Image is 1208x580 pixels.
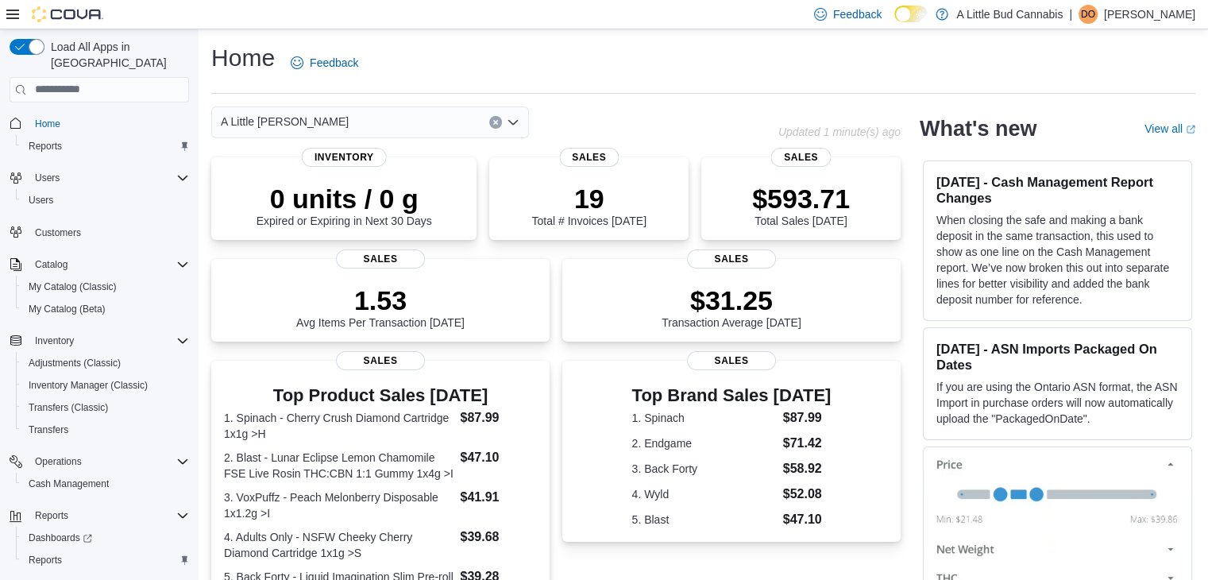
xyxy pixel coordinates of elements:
a: View allExternal link [1144,122,1195,135]
span: Reports [35,509,68,522]
span: Sales [687,249,776,269]
dt: 1. Spinach - Cherry Crush Diamond Cartridge 1x1g >H [224,410,453,442]
div: Total Sales [DATE] [752,183,850,227]
span: Reports [29,554,62,566]
button: My Catalog (Classic) [16,276,195,298]
span: Feedback [833,6,882,22]
button: Open list of options [507,116,519,129]
button: Reports [29,506,75,525]
span: Users [22,191,189,210]
h2: What's new [920,116,1036,141]
div: Expired or Expiring in Next 30 Days [257,183,432,227]
dd: $39.68 [460,528,536,547]
span: Dashboards [29,532,92,544]
span: Operations [29,452,189,471]
span: Inventory [35,334,74,347]
a: Reports [22,551,68,570]
span: My Catalog (Beta) [29,303,106,315]
a: Transfers [22,420,75,439]
p: Updated 1 minute(s) ago [778,126,901,138]
span: Feedback [310,55,358,71]
h3: [DATE] - ASN Imports Packaged On Dates [936,341,1179,373]
span: Catalog [29,255,189,274]
dt: 3. Back Forty [632,461,777,477]
button: My Catalog (Beta) [16,298,195,320]
span: Users [29,168,189,188]
a: Customers [29,223,87,242]
span: Cash Management [29,478,109,490]
button: Inventory [29,331,80,350]
span: Inventory [29,331,189,350]
button: Reports [16,549,195,571]
dt: 3. VoxPuffz - Peach Melonberry Disposable 1x1.2g >I [224,489,453,521]
h3: Top Product Sales [DATE] [224,386,537,405]
dt: 1. Spinach [632,410,777,426]
a: My Catalog (Beta) [22,300,112,319]
button: Users [3,167,195,189]
button: Reports [3,505,195,527]
span: Reports [29,506,189,525]
p: $593.71 [752,183,850,215]
a: Dashboards [16,527,195,549]
p: 19 [531,183,646,215]
button: Clear input [489,116,502,129]
span: Reports [22,551,189,570]
button: Reports [16,135,195,157]
button: Operations [29,452,88,471]
div: Transaction Average [DATE] [662,284,801,329]
span: A Little [PERSON_NAME] [221,112,349,131]
button: Transfers [16,419,195,441]
span: Sales [687,351,776,370]
button: Operations [3,450,195,473]
span: My Catalog (Beta) [22,300,189,319]
span: Reports [29,140,62,153]
input: Dark Mode [894,6,928,22]
p: [PERSON_NAME] [1104,5,1195,24]
span: Reports [22,137,189,156]
dt: 4. Wyld [632,486,777,502]
p: $31.25 [662,284,801,316]
span: Home [35,118,60,130]
p: 1.53 [296,284,465,316]
dd: $87.99 [783,408,832,427]
span: Users [29,194,53,207]
img: Cova [32,6,103,22]
dd: $87.99 [460,408,536,427]
a: Users [22,191,60,210]
div: Avg Items Per Transaction [DATE] [296,284,465,329]
h3: [DATE] - Cash Management Report Changes [936,174,1179,206]
button: Catalog [3,253,195,276]
button: Users [29,168,66,188]
a: Reports [22,137,68,156]
dt: 2. Blast - Lunar Eclipse Lemon Chamomile FSE Live Rosin THC:CBN 1:1 Gummy 1x4g >I [224,450,453,481]
span: Sales [336,249,425,269]
dd: $41.91 [460,488,536,507]
span: Customers [35,226,81,239]
span: Operations [35,455,82,468]
span: Dark Mode [894,22,895,23]
a: Inventory Manager (Classic) [22,376,154,395]
span: Sales [771,148,831,167]
span: My Catalog (Classic) [29,280,117,293]
dd: $71.42 [783,434,832,453]
button: Adjustments (Classic) [16,352,195,374]
h1: Home [211,42,275,74]
span: Inventory Manager (Classic) [22,376,189,395]
button: Customers [3,221,195,244]
span: Adjustments (Classic) [22,354,189,373]
span: Transfers (Classic) [22,398,189,417]
button: Inventory Manager (Classic) [16,374,195,396]
button: Catalog [29,255,74,274]
span: Inventory Manager (Classic) [29,379,148,392]
div: Total # Invoices [DATE] [531,183,646,227]
a: Home [29,114,67,133]
a: Dashboards [22,528,98,547]
span: Adjustments (Classic) [29,357,121,369]
h3: Top Brand Sales [DATE] [632,386,832,405]
button: Inventory [3,330,195,352]
button: Users [16,189,195,211]
button: Transfers (Classic) [16,396,195,419]
p: A Little Bud Cannabis [956,5,1063,24]
dt: 2. Endgame [632,435,777,451]
span: Transfers [22,420,189,439]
